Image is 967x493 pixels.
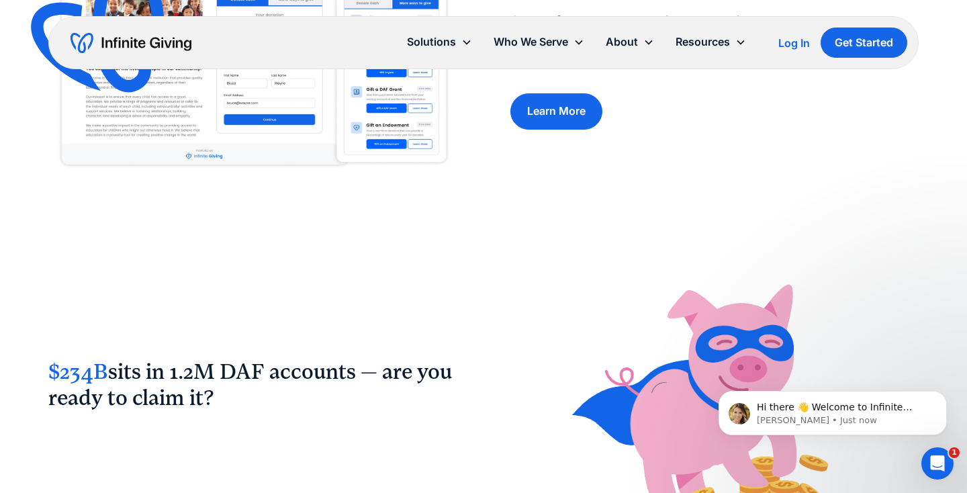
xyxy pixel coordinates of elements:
[778,38,810,48] div: Log In
[494,33,568,51] div: Who We Serve
[510,11,919,73] p: Our platform goes beyond just a DAF widget. From your branded donation page, you can request DAF ...
[595,28,665,56] div: About
[407,33,456,51] div: Solutions
[821,28,907,58] a: Get Started
[778,35,810,51] a: Log In
[48,359,108,384] span: $234B
[676,33,730,51] div: Resources
[71,32,191,54] a: home
[949,447,960,458] span: 1
[396,28,483,56] div: Solutions
[510,93,602,129] a: Learn More
[921,447,954,480] iframe: Intercom live chat
[698,363,967,457] iframe: Intercom notifications message
[48,359,457,411] h2: sits in 1.2M DAF accounts — are you ready to claim it?
[606,33,638,51] div: About
[665,28,757,56] div: Resources
[483,28,595,56] div: Who We Serve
